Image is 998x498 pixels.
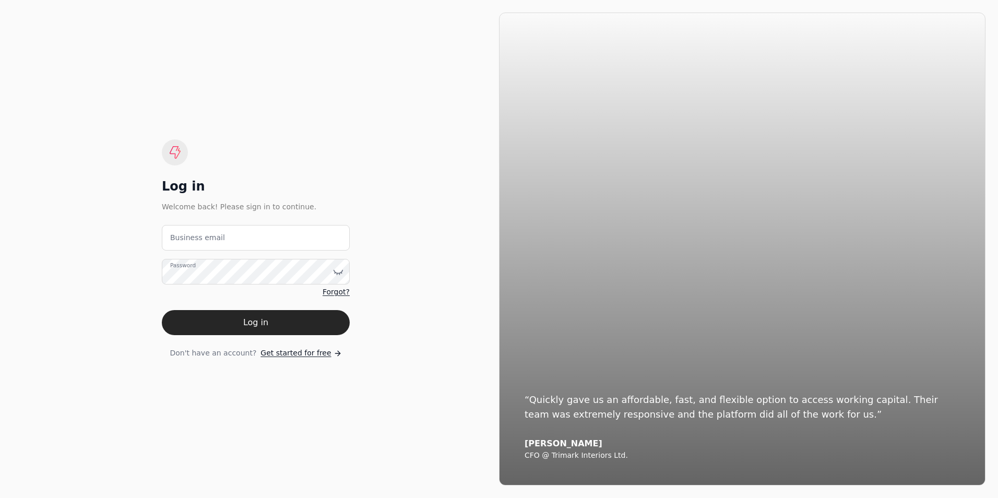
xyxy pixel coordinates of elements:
[260,348,331,359] span: Get started for free
[170,262,196,270] label: Password
[170,348,256,359] span: Don't have an account?
[162,178,350,195] div: Log in
[525,393,960,422] div: “Quickly gave us an affordable, fast, and flexible option to access working capital. Their team w...
[162,310,350,335] button: Log in
[525,438,960,449] div: [PERSON_NAME]
[170,232,225,243] label: Business email
[525,451,960,460] div: CFO @ Trimark Interiors Ltd.
[323,287,350,298] a: Forgot?
[162,201,350,212] div: Welcome back! Please sign in to continue.
[260,348,341,359] a: Get started for free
